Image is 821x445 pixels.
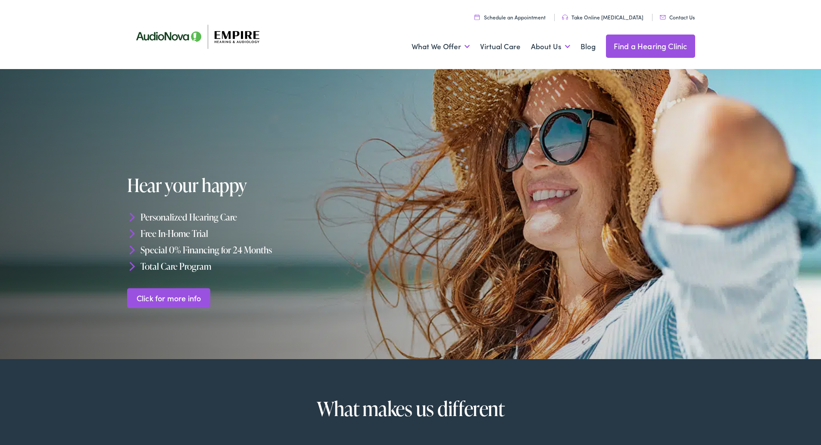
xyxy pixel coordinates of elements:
img: utility icon [474,14,480,20]
a: Schedule an Appointment [474,13,546,21]
li: Special 0% Financing for 24 Months [127,242,415,258]
a: About Us [531,31,570,63]
li: Personalized Hearing Care [127,209,415,225]
h2: What makes us different [148,398,674,420]
a: Blog [581,31,596,63]
a: Click for more info [127,288,210,308]
a: Virtual Care [480,31,521,63]
li: Total Care Program [127,258,415,274]
a: Find a Hearing Clinic [606,35,695,58]
img: utility icon [660,15,666,19]
a: Contact Us [660,13,695,21]
a: What We Offer [412,31,470,63]
li: Free In-Home Trial [127,225,415,242]
a: Take Online [MEDICAL_DATA] [562,13,643,21]
h1: Hear your happy [127,175,389,195]
img: utility icon [562,15,568,20]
